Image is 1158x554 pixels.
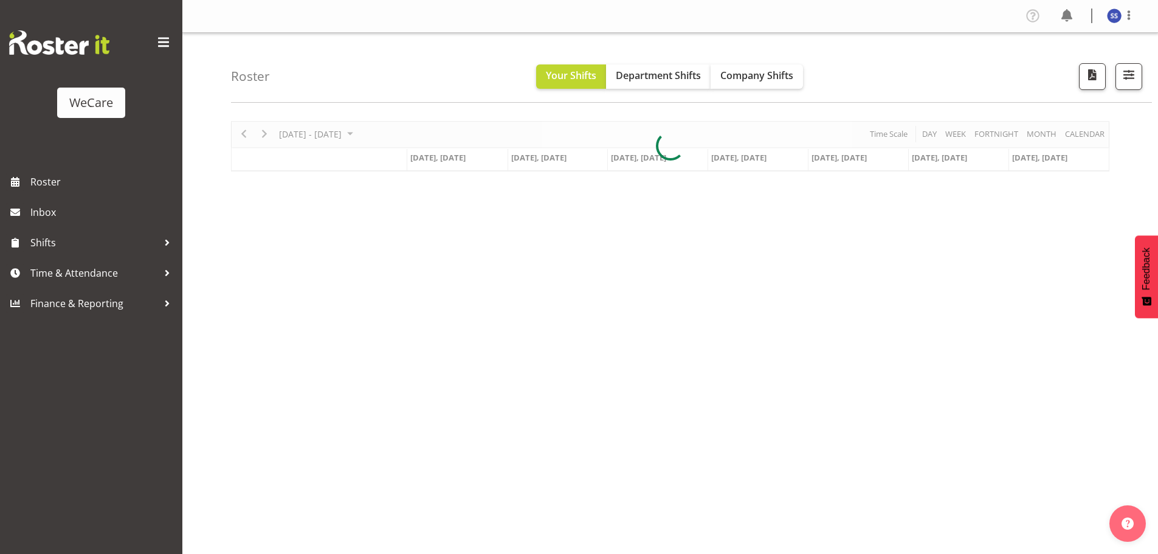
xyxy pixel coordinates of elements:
[231,69,270,83] h4: Roster
[546,69,596,82] span: Your Shifts
[69,94,113,112] div: WeCare
[1079,63,1106,90] button: Download a PDF of the roster according to the set date range.
[536,64,606,89] button: Your Shifts
[616,69,701,82] span: Department Shifts
[9,30,109,55] img: Rosterit website logo
[30,294,158,313] span: Finance & Reporting
[30,234,158,252] span: Shifts
[30,264,158,282] span: Time & Attendance
[720,69,793,82] span: Company Shifts
[1141,248,1152,290] span: Feedback
[1107,9,1122,23] img: savita-savita11083.jpg
[1135,235,1158,318] button: Feedback - Show survey
[711,64,803,89] button: Company Shifts
[30,203,176,221] span: Inbox
[30,173,176,191] span: Roster
[1122,518,1134,530] img: help-xxl-2.png
[606,64,711,89] button: Department Shifts
[1115,63,1142,90] button: Filter Shifts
